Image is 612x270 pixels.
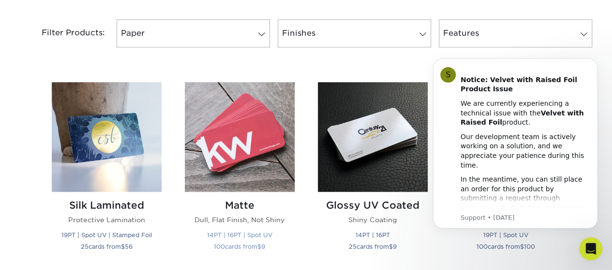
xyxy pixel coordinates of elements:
[257,243,261,250] span: $
[278,19,431,47] a: Finishes
[318,82,428,192] img: Glossy UV Coated Business Cards
[318,82,428,263] a: Glossy UV Coated Business Cards Glossy UV Coated Shiny Coating 14PT | 16PT 25cards from$9
[579,237,602,260] iframe: Intercom live chat
[185,82,295,263] a: Matte Business Cards Matte Dull, Flat Finish, Not Shiny 14PT | 16PT | Spot UV 100cards from$9
[81,243,133,250] small: cards from
[261,243,265,250] span: 9
[214,243,225,250] span: 100
[52,215,162,225] p: Protective Lamination
[117,19,270,47] a: Paper
[121,243,125,250] span: $
[52,82,162,192] img: Silk Laminated Business Cards
[439,19,592,47] a: Features
[185,82,295,192] img: Matte Business Cards
[52,199,162,211] h2: Silk Laminated
[477,243,488,250] span: 100
[81,243,89,250] span: 25
[185,215,295,225] p: Dull, Flat Finish, Not Shiny
[318,215,428,225] p: Shiny Coating
[520,243,524,250] span: $
[418,44,612,244] iframe: Intercom notifications message
[524,243,535,250] span: 100
[318,199,428,211] h2: Glossy UV Coated
[16,19,113,47] div: Filter Products:
[393,243,397,250] span: 9
[214,243,265,250] small: cards from
[356,231,390,239] small: 14PT | 16PT
[61,231,152,239] small: 19PT | Spot UV | Stamped Foil
[349,243,397,250] small: cards from
[2,241,82,267] iframe: Google Customer Reviews
[125,243,133,250] span: 56
[389,243,393,250] span: $
[52,82,162,263] a: Silk Laminated Business Cards Silk Laminated Protective Lamination 19PT | Spot UV | Stamped Foil ...
[349,243,357,250] span: 25
[477,243,535,250] small: cards from
[185,199,295,211] h2: Matte
[207,231,272,239] small: 14PT | 16PT | Spot UV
